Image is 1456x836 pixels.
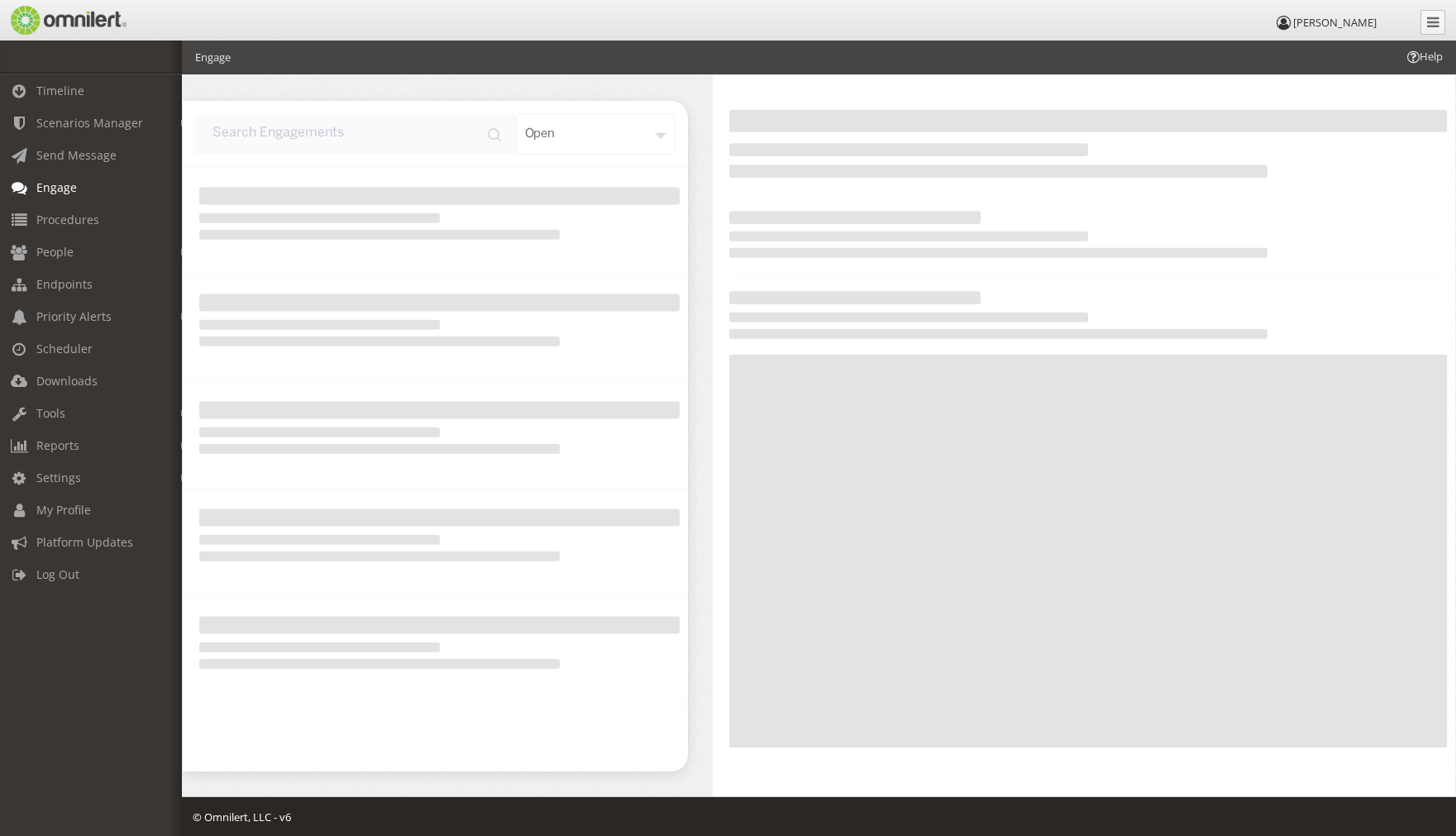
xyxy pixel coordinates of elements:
input: input [195,113,516,155]
span: Tools [36,405,65,421]
div: open [516,113,676,155]
span: [PERSON_NAME] [1293,15,1377,30]
span: Reports [36,437,79,453]
span: Scenarios Manager [36,115,143,131]
span: Engage [36,179,77,195]
span: People [36,244,74,260]
span: Platform Updates [36,534,133,550]
span: Send Message [36,147,117,163]
span: Downloads [36,373,98,389]
a: Collapse Menu [1420,10,1445,35]
span: © Omnilert, LLC - v6 [193,810,291,824]
span: Priority Alerts [36,308,112,324]
span: Log Out [36,566,79,582]
span: Procedures [36,212,99,227]
span: Scheduler [36,341,93,356]
span: Endpoints [36,276,93,292]
span: Timeline [36,83,84,98]
span: Settings [36,470,81,485]
span: My Profile [36,502,91,518]
img: Omnilert [8,6,127,35]
li: Engage [195,50,231,65]
span: Help [1405,49,1443,64]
